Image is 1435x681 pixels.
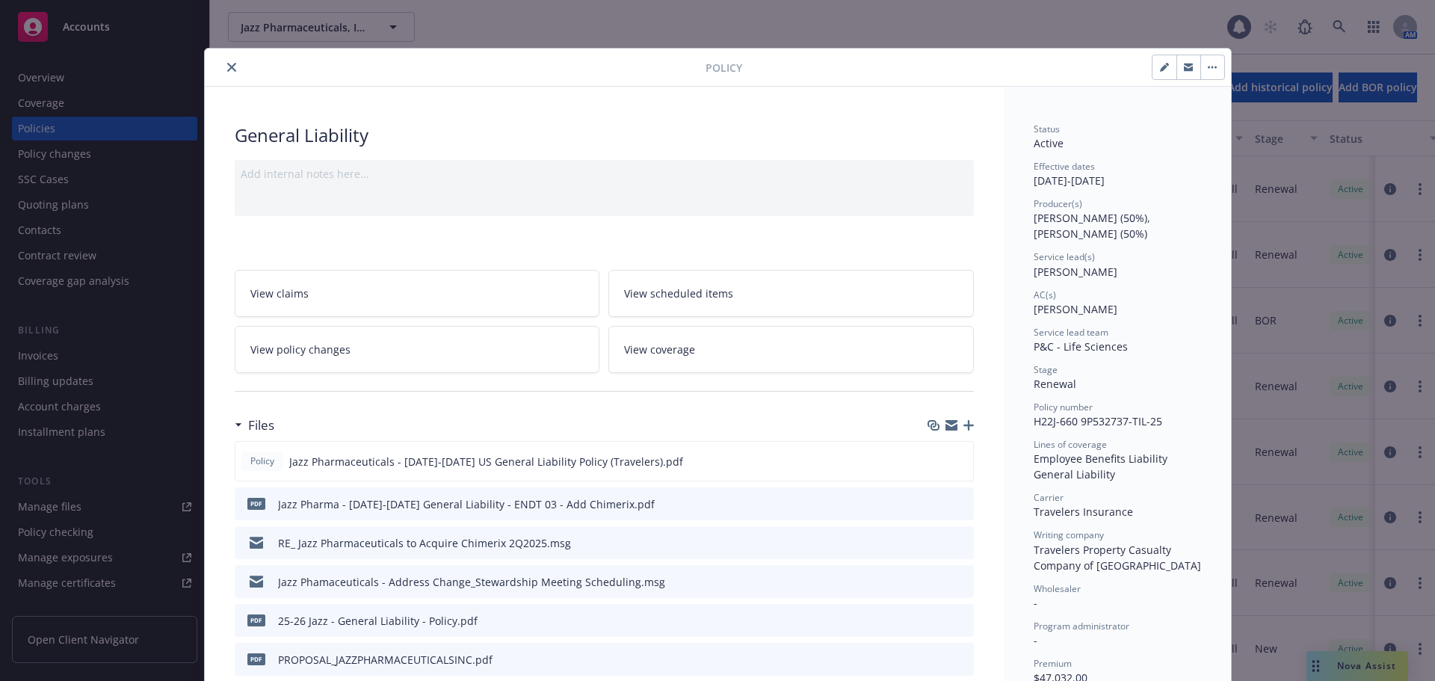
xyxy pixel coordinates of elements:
[954,454,967,469] button: preview file
[931,535,942,551] button: download file
[247,498,265,509] span: pdf
[223,58,241,76] button: close
[1034,543,1201,573] span: Travelers Property Casualty Company of [GEOGRAPHIC_DATA]
[1034,265,1117,279] span: [PERSON_NAME]
[931,652,942,668] button: download file
[706,60,742,76] span: Policy
[1034,302,1117,316] span: [PERSON_NAME]
[250,342,351,357] span: View policy changes
[1034,136,1064,150] span: Active
[278,535,571,551] div: RE_ Jazz Pharmaceuticals to Acquire Chimerix 2Q2025.msg
[278,574,665,590] div: Jazz Phamaceuticals - Address Change_Stewardship Meeting Scheduling.msg
[1034,377,1076,391] span: Renewal
[235,123,974,148] div: General Liability
[247,653,265,665] span: pdf
[235,326,600,373] a: View policy changes
[1034,123,1060,135] span: Status
[278,652,493,668] div: PROPOSAL_JAZZPHARMACEUTICALSINC.pdf
[1034,250,1095,263] span: Service lead(s)
[278,613,478,629] div: 25-26 Jazz - General Liability - Policy.pdf
[954,535,968,551] button: preview file
[954,496,968,512] button: preview file
[624,286,733,301] span: View scheduled items
[1034,633,1037,647] span: -
[954,652,968,668] button: preview file
[931,574,942,590] button: download file
[1034,596,1037,610] span: -
[1034,505,1133,519] span: Travelers Insurance
[235,270,600,317] a: View claims
[1034,620,1129,632] span: Program administrator
[248,416,274,435] h3: Files
[1034,451,1201,466] div: Employee Benefits Liability
[1034,363,1058,376] span: Stage
[1034,438,1107,451] span: Lines of coverage
[289,454,683,469] span: Jazz Pharmaceuticals - [DATE]-[DATE] US General Liability Policy (Travelers).pdf
[1034,529,1104,541] span: Writing company
[278,496,655,512] div: Jazz Pharma - [DATE]-[DATE] General Liability - ENDT 03 - Add Chimerix.pdf
[1034,657,1072,670] span: Premium
[954,613,968,629] button: preview file
[624,342,695,357] span: View coverage
[1034,326,1108,339] span: Service lead team
[247,614,265,626] span: pdf
[930,454,942,469] button: download file
[1034,197,1082,210] span: Producer(s)
[1034,491,1064,504] span: Carrier
[608,270,974,317] a: View scheduled items
[1034,289,1056,301] span: AC(s)
[1034,582,1081,595] span: Wholesaler
[1034,414,1162,428] span: H22J-660 9P532737-TIL-25
[1034,466,1201,482] div: General Liability
[1034,160,1095,173] span: Effective dates
[247,454,277,468] span: Policy
[241,166,968,182] div: Add internal notes here...
[1034,160,1201,188] div: [DATE] - [DATE]
[1034,339,1128,354] span: P&C - Life Sciences
[954,574,968,590] button: preview file
[931,496,942,512] button: download file
[1034,211,1153,241] span: [PERSON_NAME] (50%), [PERSON_NAME] (50%)
[1034,401,1093,413] span: Policy number
[931,613,942,629] button: download file
[250,286,309,301] span: View claims
[235,416,274,435] div: Files
[608,326,974,373] a: View coverage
